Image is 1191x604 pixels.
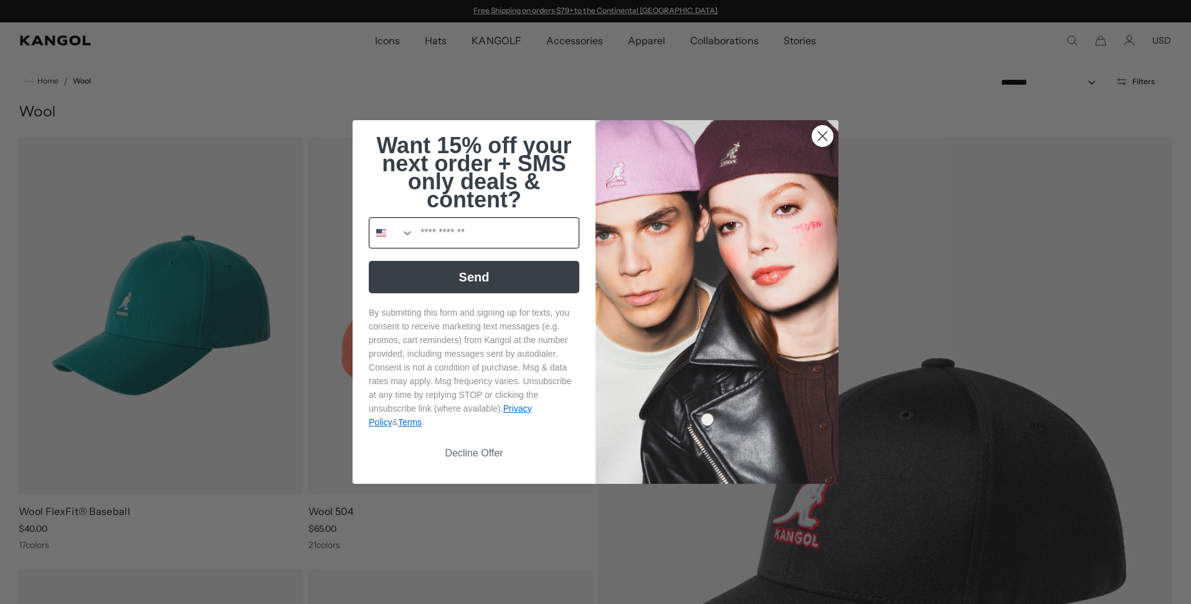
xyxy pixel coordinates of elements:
img: 4fd34567-b031-494e-b820-426212470989.jpeg [595,120,838,484]
a: Terms [398,417,422,427]
button: Close dialog [812,125,833,147]
img: United States [376,228,386,238]
button: Decline Offer [369,441,579,465]
button: Search Countries [369,218,414,248]
input: Phone Number [414,218,579,248]
p: By submitting this form and signing up for texts, you consent to receive marketing text messages ... [369,306,579,429]
span: Want 15% off your next order + SMS only deals & content? [376,133,571,212]
button: Send [369,261,579,293]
